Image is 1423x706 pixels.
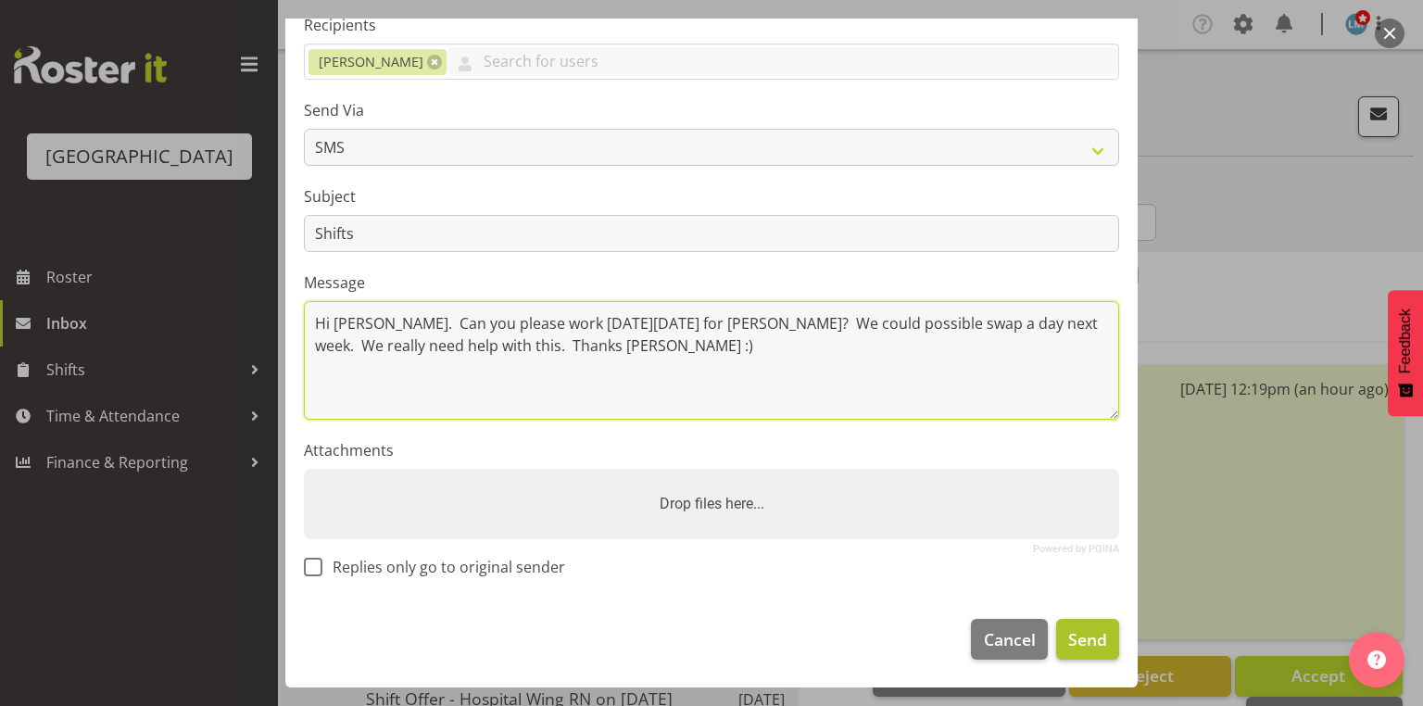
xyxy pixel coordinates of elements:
span: [PERSON_NAME] [319,52,423,72]
button: Feedback - Show survey [1388,290,1423,416]
label: Send Via [304,99,1119,121]
button: Send [1056,619,1119,660]
label: Message [304,271,1119,294]
span: Send [1068,627,1107,651]
label: Drop files here... [652,485,772,523]
a: Powered by PQINA [1033,545,1119,553]
label: Subject [304,185,1119,208]
span: Cancel [984,627,1036,651]
span: Feedback [1397,309,1414,373]
input: Search for users [447,47,1118,76]
button: Cancel [971,619,1047,660]
img: help-xxl-2.png [1367,650,1386,669]
input: Subject [304,215,1119,252]
span: Replies only go to original sender [322,558,565,576]
label: Recipients [304,14,1119,36]
label: Attachments [304,439,1119,461]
